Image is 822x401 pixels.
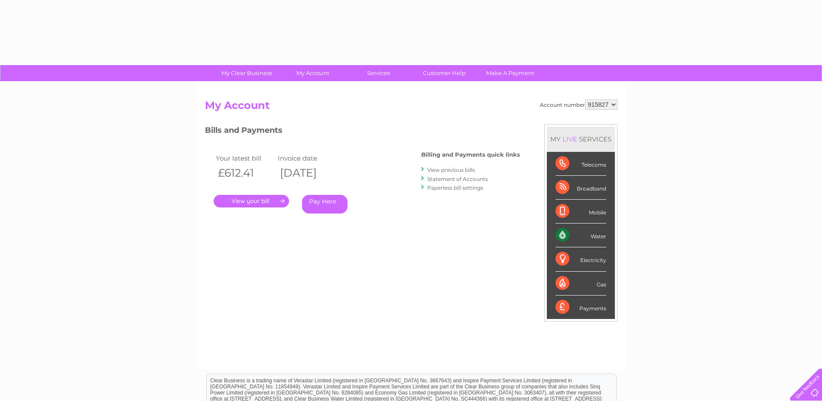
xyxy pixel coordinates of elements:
th: [DATE] [276,164,338,182]
div: Water [556,224,606,247]
a: Customer Help [409,65,480,81]
a: Services [343,65,414,81]
td: Invoice date [276,152,338,164]
div: Gas [556,272,606,296]
div: MY SERVICES [547,127,615,151]
a: Pay Here [302,195,348,214]
th: £612.41 [214,164,276,182]
div: Broadband [556,176,606,200]
a: Make A Payment [474,65,546,81]
div: Clear Business is a trading name of Verastar Limited (registered in [GEOGRAPHIC_DATA] No. 3667643... [207,5,616,42]
h3: Bills and Payments [205,124,520,139]
a: My Clear Business [211,65,283,81]
h4: Billing and Payments quick links [421,151,520,158]
a: Statement of Accounts [427,176,488,182]
div: Payments [556,296,606,319]
a: . [214,195,289,207]
div: Telecoms [556,152,606,176]
div: Account number [540,99,617,110]
div: Mobile [556,200,606,224]
div: LIVE [561,135,579,143]
td: Your latest bill [214,152,276,164]
h2: My Account [205,99,617,116]
div: Electricity [556,247,606,271]
a: Paperless bill settings [427,184,483,191]
a: View previous bills [427,167,475,173]
a: My Account [277,65,348,81]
